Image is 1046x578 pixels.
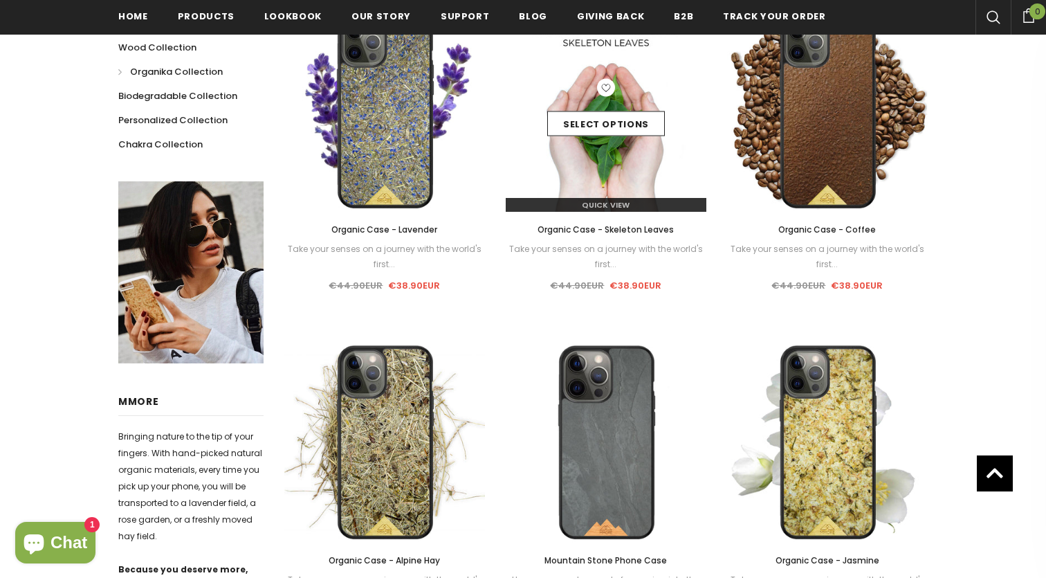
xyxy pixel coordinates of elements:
span: Biodegradable Collection [118,89,237,102]
span: €38.90EUR [609,279,661,292]
span: €44.90EUR [771,279,825,292]
span: Organic Case - Lavender [331,224,437,235]
span: Lookbook [264,10,322,23]
a: Organic Case - Coffee [727,222,928,237]
a: 0 [1011,6,1046,23]
div: Take your senses on a journey with the world's first... [727,242,928,272]
span: Organic Case - Alpine Hay [329,554,440,566]
span: support [441,10,490,23]
span: €44.90EUR [329,279,383,292]
span: Chakra Collection [118,138,203,151]
span: Our Story [351,10,411,23]
a: Wood Collection [118,35,196,60]
span: Organic Case - Skeleton Leaves [538,224,674,235]
a: Chakra Collection [118,132,203,156]
span: Blog [519,10,547,23]
span: €44.90EUR [550,279,604,292]
span: Personalized Collection [118,114,228,127]
a: Select options [547,111,665,136]
span: Quick View [582,199,630,210]
span: €38.90EUR [831,279,883,292]
span: Organika Collection [130,65,223,78]
span: Products [178,10,235,23]
span: Mountain Stone Phone Case [544,554,667,566]
a: Personalized Collection [118,108,228,132]
span: B2B [674,10,693,23]
span: Wood Collection [118,41,196,54]
a: Biodegradable Collection [118,84,237,108]
p: Bringing nature to the tip of your fingers. With hand-picked natural organic materials, every tim... [118,428,264,545]
a: Mountain Stone Phone Case [506,553,706,568]
span: Home [118,10,148,23]
span: €38.90EUR [388,279,440,292]
a: Organika Collection [118,60,223,84]
a: Organic Case - Jasmine [727,553,928,568]
span: 0 [1029,3,1045,19]
div: Take your senses on a journey with the world's first... [506,242,706,272]
a: Organic Case - Lavender [284,222,485,237]
span: Organic Case - Jasmine [776,554,879,566]
a: Organic Case - Skeleton Leaves [506,222,706,237]
span: Track your order [723,10,825,23]
span: Organic Case - Coffee [778,224,876,235]
a: Organic Case - Alpine Hay [284,553,485,568]
a: Quick View [506,198,706,212]
span: Giving back [577,10,644,23]
inbox-online-store-chat: Shopify online store chat [11,522,100,567]
div: Take your senses on a journey with the world's first... [284,242,485,272]
span: MMORE [118,395,159,408]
